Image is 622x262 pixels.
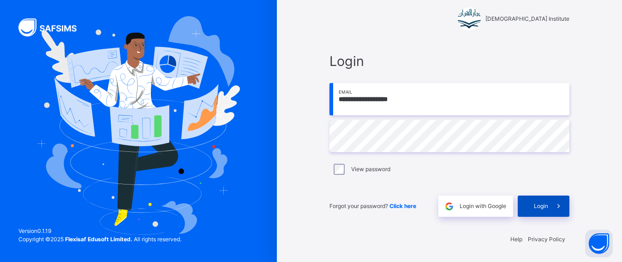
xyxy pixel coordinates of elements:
[18,227,181,235] span: Version 0.1.19
[389,202,416,209] a: Click here
[585,230,613,257] button: Open asap
[18,236,181,243] span: Copyright © 2025 All rights reserved.
[329,202,416,209] span: Forgot your password?
[444,201,455,212] img: google.396cfc9801f0270233282035f929180a.svg
[65,236,132,243] strong: Flexisaf Edusoft Limited.
[485,15,569,23] span: [DEMOGRAPHIC_DATA] Institute
[534,202,548,210] span: Login
[37,16,240,235] img: Hero Image
[528,236,565,243] a: Privacy Policy
[460,202,506,210] span: Login with Google
[329,51,569,71] span: Login
[510,236,522,243] a: Help
[351,165,390,173] label: View password
[18,18,88,36] img: SAFSIMS Logo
